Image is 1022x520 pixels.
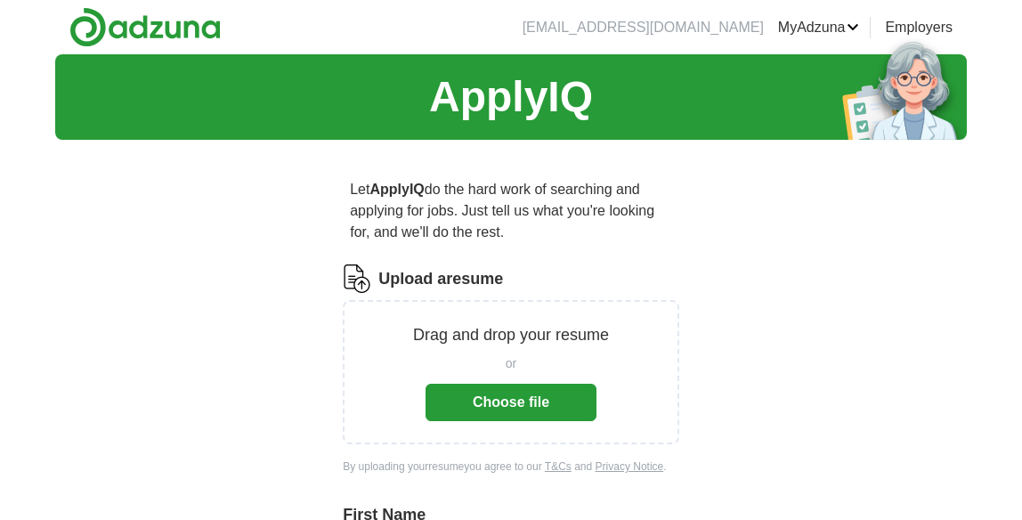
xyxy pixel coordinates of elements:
[523,17,764,38] li: [EMAIL_ADDRESS][DOMAIN_NAME]
[378,267,503,291] label: Upload a resume
[426,384,596,421] button: Choose file
[596,460,664,473] a: Privacy Notice
[506,354,516,373] span: or
[885,17,953,38] a: Employers
[343,172,679,250] p: Let do the hard work of searching and applying for jobs. Just tell us what you're looking for, an...
[343,264,371,293] img: CV Icon
[429,65,593,129] h1: ApplyIQ
[778,17,860,38] a: MyAdzuna
[413,323,609,347] p: Drag and drop your resume
[369,182,424,197] strong: ApplyIQ
[343,459,679,475] div: By uploading your resume you agree to our and .
[545,460,572,473] a: T&Cs
[69,7,221,47] img: Adzuna logo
